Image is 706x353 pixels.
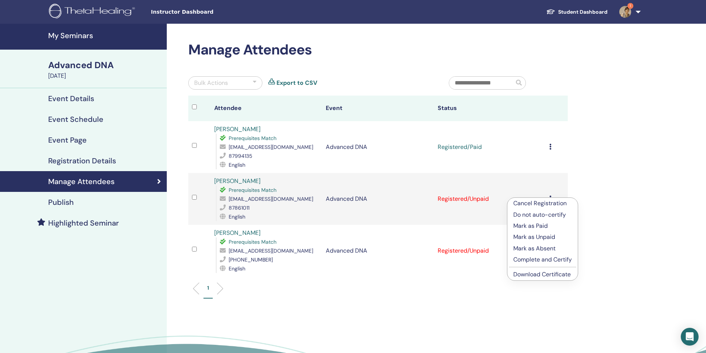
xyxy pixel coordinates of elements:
[322,121,434,173] td: Advanced DNA
[229,204,249,211] span: 87861011
[44,59,167,80] a: Advanced DNA[DATE]
[540,5,613,19] a: Student Dashboard
[48,71,162,80] div: [DATE]
[214,125,261,133] a: [PERSON_NAME]
[48,136,87,144] h4: Event Page
[48,156,116,165] h4: Registration Details
[681,328,699,346] div: Open Intercom Messenger
[48,219,119,227] h4: Highlighted Seminar
[151,8,262,16] span: Instructor Dashboard
[229,265,245,272] span: English
[211,96,322,121] th: Attendee
[194,79,228,87] div: Bulk Actions
[188,41,568,59] h2: Manage Attendees
[229,196,313,202] span: [EMAIL_ADDRESS][DOMAIN_NAME]
[322,173,434,225] td: Advanced DNA
[513,270,571,278] a: Download Certificate
[48,115,103,124] h4: Event Schedule
[229,256,273,263] span: [PHONE_NUMBER]
[229,153,252,159] span: 87994135
[513,255,572,264] p: Complete and Certify
[513,233,572,242] p: Mark as Unpaid
[49,4,137,20] img: logo.png
[48,198,74,207] h4: Publish
[229,213,245,220] span: English
[322,96,434,121] th: Event
[229,187,276,193] span: Prerequisites Match
[214,177,261,185] a: [PERSON_NAME]
[48,59,162,71] div: Advanced DNA
[48,94,94,103] h4: Event Details
[207,284,209,292] p: 1
[513,210,572,219] p: Do not auto-certify
[434,96,546,121] th: Status
[229,239,276,245] span: Prerequisites Match
[48,177,115,186] h4: Manage Attendees
[619,6,631,18] img: default.jpg
[546,9,555,15] img: graduation-cap-white.svg
[229,144,313,150] span: [EMAIL_ADDRESS][DOMAIN_NAME]
[229,161,245,168] span: English
[627,3,633,9] span: 1
[513,222,572,230] p: Mark as Paid
[322,225,434,277] td: Advanced DNA
[513,199,572,208] p: Cancel Registration
[48,31,162,40] h4: My Seminars
[229,247,313,254] span: [EMAIL_ADDRESS][DOMAIN_NAME]
[214,229,261,237] a: [PERSON_NAME]
[276,79,317,87] a: Export to CSV
[513,244,572,253] p: Mark as Absent
[229,135,276,141] span: Prerequisites Match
